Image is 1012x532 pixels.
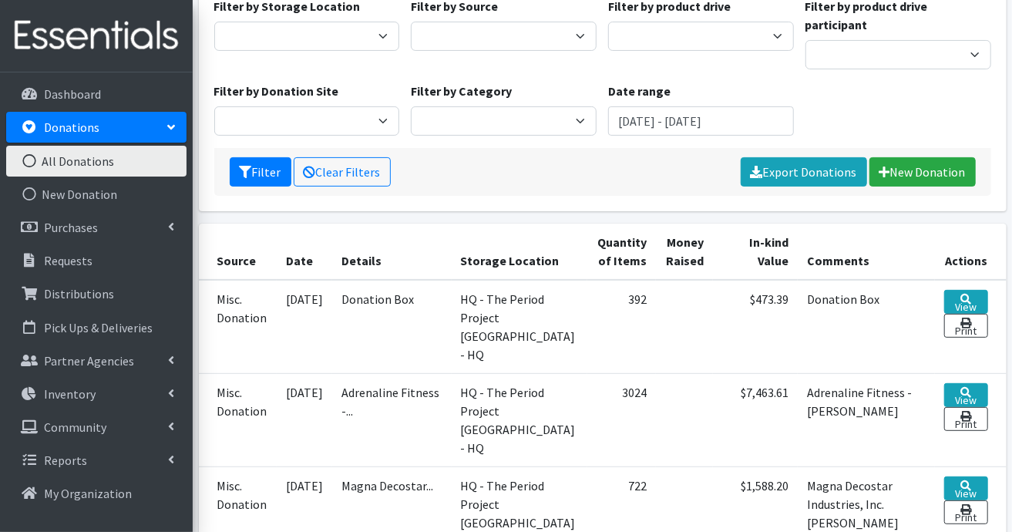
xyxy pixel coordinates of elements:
[798,224,935,280] th: Comments
[44,419,106,435] p: Community
[6,345,187,376] a: Partner Agencies
[6,312,187,343] a: Pick Ups & Deliveries
[44,453,87,468] p: Reports
[44,486,132,501] p: My Organization
[741,157,867,187] a: Export Donations
[411,82,512,100] label: Filter by Category
[44,253,92,268] p: Requests
[587,280,656,374] td: 392
[6,379,187,409] a: Inventory
[6,412,187,443] a: Community
[944,290,987,314] a: View
[944,314,987,338] a: Print
[230,157,291,187] button: Filter
[332,280,451,374] td: Donation Box
[713,280,798,374] td: $473.39
[44,353,134,369] p: Partner Agencies
[944,383,987,407] a: View
[587,373,656,466] td: 3024
[798,280,935,374] td: Donation Box
[6,112,187,143] a: Donations
[199,280,277,374] td: Misc. Donation
[44,386,96,402] p: Inventory
[199,373,277,466] td: Misc. Donation
[6,478,187,509] a: My Organization
[44,220,98,235] p: Purchases
[6,79,187,109] a: Dashboard
[199,224,277,280] th: Source
[214,82,339,100] label: Filter by Donation Site
[44,120,99,135] p: Donations
[944,476,987,500] a: View
[452,373,588,466] td: HQ - The Period Project [GEOGRAPHIC_DATA] - HQ
[608,106,794,136] input: January 1, 2011 - December 31, 2011
[713,373,798,466] td: $7,463.61
[277,373,332,466] td: [DATE]
[452,224,588,280] th: Storage Location
[277,224,332,280] th: Date
[44,86,101,102] p: Dashboard
[6,179,187,210] a: New Donation
[452,280,588,374] td: HQ - The Period Project [GEOGRAPHIC_DATA] - HQ
[44,320,153,335] p: Pick Ups & Deliveries
[332,224,451,280] th: Details
[608,82,671,100] label: Date range
[869,157,976,187] a: New Donation
[798,373,935,466] td: Adrenaline Fitness - [PERSON_NAME]
[332,373,451,466] td: Adrenaline Fitness -...
[6,245,187,276] a: Requests
[6,146,187,177] a: All Donations
[944,407,987,431] a: Print
[944,500,987,524] a: Print
[6,10,187,62] img: HumanEssentials
[6,278,187,309] a: Distributions
[935,224,1006,280] th: Actions
[713,224,798,280] th: In-kind Value
[6,212,187,243] a: Purchases
[44,286,114,301] p: Distributions
[587,224,656,280] th: Quantity of Items
[6,445,187,476] a: Reports
[294,157,391,187] a: Clear Filters
[277,280,332,374] td: [DATE]
[656,224,713,280] th: Money Raised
